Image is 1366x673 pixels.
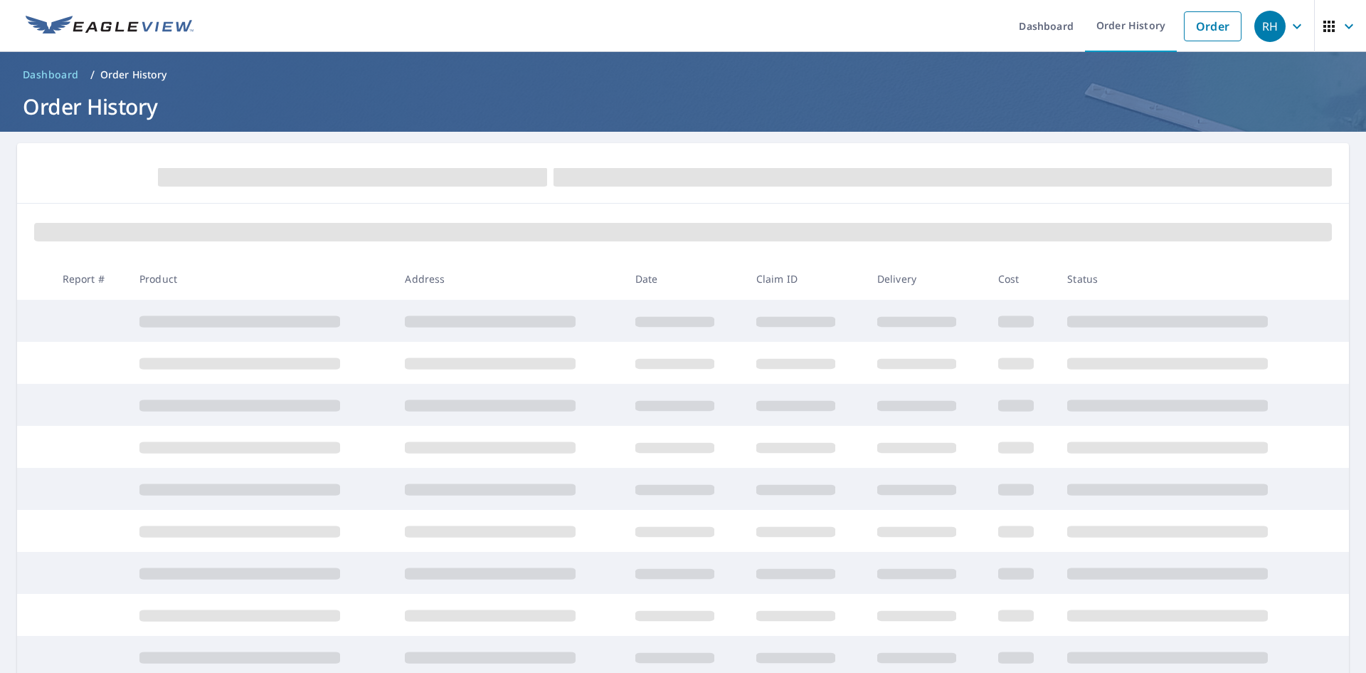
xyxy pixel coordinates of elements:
th: Address [393,258,623,300]
img: EV Logo [26,16,194,37]
th: Delivery [866,258,987,300]
th: Product [128,258,393,300]
div: RH [1254,11,1286,42]
th: Claim ID [745,258,866,300]
a: Order [1184,11,1241,41]
th: Cost [987,258,1057,300]
span: Dashboard [23,68,79,82]
th: Status [1056,258,1322,300]
a: Dashboard [17,63,85,86]
th: Report # [51,258,128,300]
nav: breadcrumb [17,63,1349,86]
p: Order History [100,68,167,82]
h1: Order History [17,92,1349,121]
th: Date [624,258,745,300]
li: / [90,66,95,83]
